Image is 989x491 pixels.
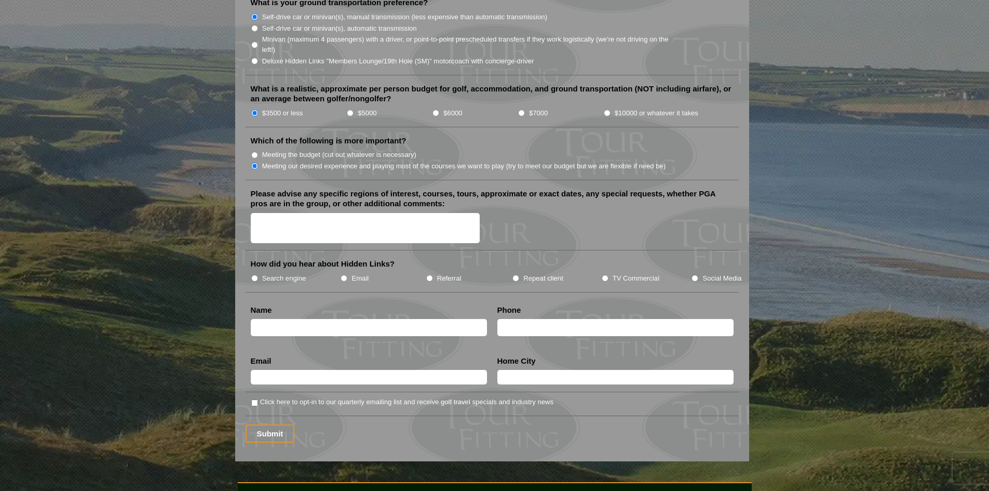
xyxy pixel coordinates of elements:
[613,273,659,284] label: TV Commercial
[251,305,272,315] label: Name
[523,273,563,284] label: Repeat client
[358,108,376,118] label: $5000
[529,108,548,118] label: $7000
[262,273,306,284] label: Search engine
[251,259,395,269] label: How did you hear about Hidden Links?
[251,189,734,209] label: Please advise any specific regions of interest, courses, tours, approximate or exact dates, any s...
[615,108,698,118] label: $10000 or whatever it takes
[251,356,272,366] label: Email
[262,12,547,22] label: Self-drive car or minivan(s), manual transmission (less expensive than automatic transmission)
[262,161,666,171] label: Meeting our desired experience and playing most of the courses we want to play (try to meet our b...
[262,34,680,55] label: Minivan (maximum 4 passengers) with a driver, or point-to-point prescheduled transfers if they wo...
[262,56,534,67] label: Deluxe Hidden Links "Members Lounge/19th Hole (SM)" motorcoach with concierge-driver
[351,273,369,284] label: Email
[443,108,462,118] label: $6000
[251,84,734,104] label: What is a realistic, approximate per person budget for golf, accommodation, and ground transporta...
[497,305,521,315] label: Phone
[260,397,553,407] label: Click here to opt-in to our quarterly emailing list and receive golf travel specials and industry...
[262,108,303,118] label: $3500 or less
[497,356,536,366] label: Home City
[262,23,417,34] label: Self-drive car or minivan(s), automatic transmission
[251,136,407,146] label: Which of the following is more important?
[262,150,416,160] label: Meeting the budget (cut out whatever is necessary)
[702,273,741,284] label: Social Media
[246,424,295,443] input: Submit
[437,273,462,284] label: Referral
